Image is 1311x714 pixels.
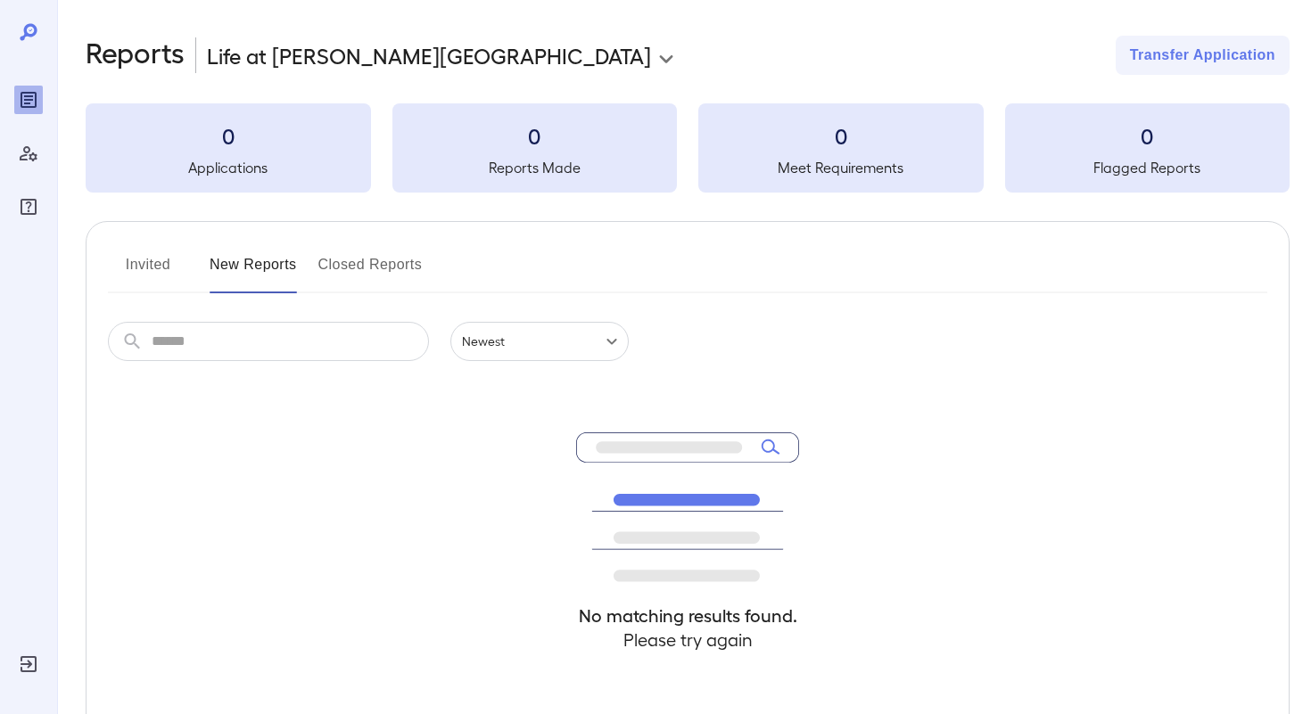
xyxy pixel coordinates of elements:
div: FAQ [14,193,43,221]
p: Life at [PERSON_NAME][GEOGRAPHIC_DATA] [207,41,651,70]
summary: 0Applications0Reports Made0Meet Requirements0Flagged Reports [86,103,1290,193]
button: New Reports [210,250,297,293]
div: Reports [14,86,43,114]
h5: Applications [86,157,371,178]
h2: Reports [86,36,185,75]
h3: 0 [86,121,371,150]
h3: 0 [1005,121,1290,150]
div: Manage Users [14,139,43,168]
h5: Flagged Reports [1005,157,1290,178]
button: Transfer Application [1116,36,1290,75]
h4: Please try again [576,628,799,652]
h4: No matching results found. [576,603,799,628]
h5: Meet Requirements [698,157,984,178]
button: Closed Reports [318,250,423,293]
div: Newest [450,322,629,361]
div: Log Out [14,650,43,678]
h5: Reports Made [392,157,678,178]
h3: 0 [392,121,678,150]
button: Invited [108,250,188,293]
h3: 0 [698,121,984,150]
